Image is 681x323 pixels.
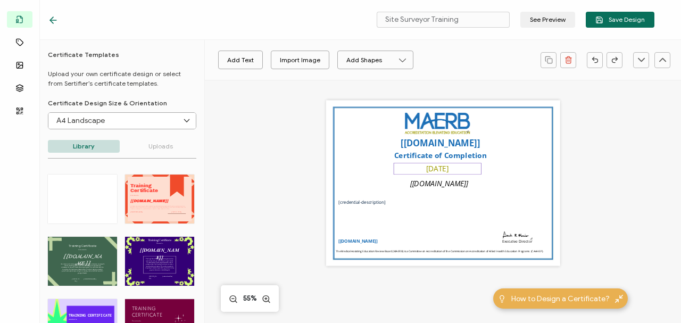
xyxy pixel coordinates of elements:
iframe: Chat Widget [628,272,681,323]
pre: [[DOMAIN_NAME]] [338,238,378,244]
pre: Executive Director [502,239,532,244]
pre: [credential-description] [338,199,385,205]
span: Save Design [595,16,645,24]
input: Name your certificate [377,12,510,28]
pre: [[DOMAIN_NAME]] [401,137,480,150]
pre: The Medical Assisting Education Review Board (MAERB) is a Committee on Accreditation of the Commi... [336,249,543,253]
span: How to Design a Certificate? [511,293,610,304]
img: 643f277f-44a2-4c99-97b5-6d6860a9d669.png [405,113,470,134]
button: Save Design [586,12,654,28]
pre: [DATE] [426,163,449,173]
p: Certificate Design Size & Orientation [48,99,196,107]
img: 022bf1b0-66a1-4505-ac23-b45332b32f6f.jpg [498,229,534,242]
p: Library [48,140,120,153]
p: Upload your own certificate design or select from Sertifier’s certificate templates. [48,69,196,88]
button: Add Shapes [337,51,413,69]
img: minimize-icon.svg [615,295,623,303]
pre: [[DOMAIN_NAME]] [410,178,468,188]
button: Add Text [218,51,263,69]
input: Select [48,113,196,129]
p: Uploads [125,140,197,153]
h6: Certificate Templates [48,51,196,59]
pre: Certificate of Completion [394,151,487,161]
div: Import Image [280,51,320,69]
button: See Preview [520,12,575,28]
span: 55% [240,293,259,304]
